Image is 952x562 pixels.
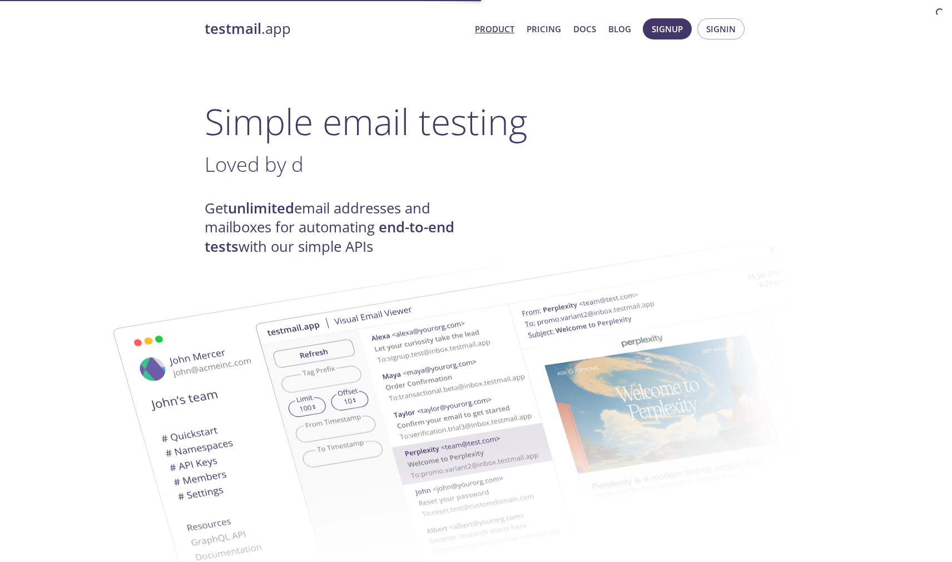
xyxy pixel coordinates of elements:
a: Blog [608,22,631,36]
span: Loved by d [205,150,304,178]
span: Signup [652,22,683,36]
strong: end-to-end tests [205,217,454,256]
span: Signin [706,22,736,36]
a: testmail.app [205,19,466,38]
a: Pricing [527,22,561,36]
button: Signin [697,18,745,39]
a: Docs [573,22,596,36]
strong: unlimited [228,198,294,218]
button: Signup [643,18,692,39]
strong: testmail [205,19,261,38]
h1: Simple email testing [205,100,747,143]
a: Product [475,22,514,36]
h4: Get email addresses and mailboxes for automating with our simple APIs [205,199,476,256]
